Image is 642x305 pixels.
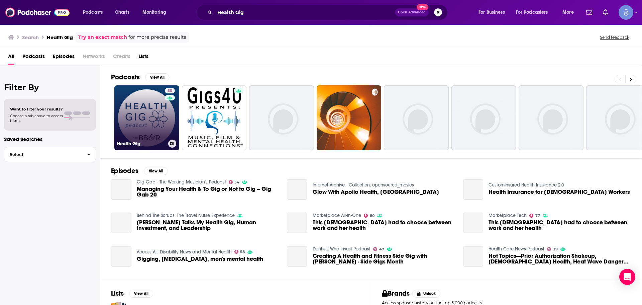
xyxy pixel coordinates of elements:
span: Credits [113,51,130,65]
a: Gigging, stuttering, men's mental health [137,256,263,262]
button: Open AdvancedNew [395,8,429,16]
a: Creating A Health and Fitness Side Gig with Dr. Chita Davda - Side Gigs Month [313,253,455,264]
a: CustomInsured Health Insurance 2.0 [489,182,564,188]
button: open menu [512,7,558,18]
span: Logged in as Spiral5-G1 [619,5,633,20]
div: Search podcasts, credits, & more... [203,5,454,20]
a: Internet Archive - Collection: opensource_movies [313,182,414,188]
p: Saved Searches [4,136,96,142]
a: This gig worker had to choose between work and her health [489,220,631,231]
a: Try an exact match [78,33,127,41]
a: 47 [373,247,384,251]
a: PodcastsView All [111,73,169,81]
button: open menu [138,7,175,18]
a: This gig worker had to choose between work and her health [313,220,455,231]
h3: Health Gig [47,34,73,41]
a: Chad Wright Talks My Health Gig, Human Investment, and Leadership [137,220,279,231]
a: Gigging, stuttering, men's mental health [111,246,131,266]
span: 58 [240,250,245,253]
a: Hot Topics—Prior Authorization Shakeup, Gig Worker Health, Heat Wave Dangers & Whole Milk Wins [489,253,631,264]
a: 58 [234,250,245,254]
span: 77 [535,214,540,217]
span: Select [4,152,82,157]
a: 54 [229,180,240,184]
a: Health Insurance for Gig Workers [463,179,484,200]
a: Behind The Scrubs: The Travel Nurse Experience [137,213,235,218]
h2: Lists [111,289,124,298]
span: for more precise results [128,33,186,41]
button: Send feedback [598,34,631,40]
a: Health Insurance for Gig Workers [489,189,630,195]
a: Podcasts [22,51,45,65]
button: open menu [558,7,582,18]
a: Glow With Apollo Health, Gig Harbor [313,189,439,195]
a: Managing Your Health & To Gig or Not to Gig – Gig Gab 20 [111,179,131,200]
button: View All [129,290,153,298]
a: This gig worker had to choose between work and her health [287,213,307,233]
h2: Episodes [111,167,138,175]
span: Choose a tab above to access filters. [10,113,63,123]
button: View All [144,167,168,175]
button: Unlock [412,290,441,298]
h2: Filter By [4,82,96,92]
a: Marketplace Tech [489,213,527,218]
span: New [417,4,429,10]
a: Dentists Who Invest Podcast [313,246,370,252]
h3: Health Gig [117,141,166,147]
span: Glow With Apollo Health, [GEOGRAPHIC_DATA] [313,189,439,195]
a: Charts [111,7,133,18]
span: Want to filter your results? [10,107,63,111]
a: 80 [364,214,374,218]
input: Search podcasts, credits, & more... [215,7,395,18]
a: This gig worker had to choose between work and her health [463,213,484,233]
a: Chad Wright Talks My Health Gig, Human Investment, and Leadership [111,213,131,233]
img: User Profile [619,5,633,20]
span: 54 [234,181,239,184]
span: This [DEMOGRAPHIC_DATA] had to choose between work and her health [313,220,455,231]
button: Select [4,147,96,162]
span: Monitoring [142,8,166,17]
span: More [562,8,574,17]
a: Podchaser - Follow, Share and Rate Podcasts [5,6,70,19]
a: Glow With Apollo Health, Gig Harbor [287,179,307,200]
span: 30 [168,88,172,94]
button: open menu [78,7,111,18]
span: For Podcasters [516,8,548,17]
span: Networks [83,51,105,65]
span: Health Insurance for [DEMOGRAPHIC_DATA] Workers [489,189,630,195]
a: ListsView All [111,289,153,298]
a: 30 [165,88,175,93]
span: Gigging, [MEDICAL_DATA], men's mental health [137,256,263,262]
h2: Brands [382,289,410,298]
a: Episodes [53,51,75,65]
a: Creating A Health and Fitness Side Gig with Dr. Chita Davda - Side Gigs Month [287,246,307,266]
a: All [8,51,14,65]
span: For Business [478,8,505,17]
span: Podcasts [83,8,103,17]
a: Health Care News Podcast [489,246,544,252]
a: EpisodesView All [111,167,168,175]
a: Show notifications dropdown [600,7,611,18]
a: 77 [529,214,540,218]
span: This [DEMOGRAPHIC_DATA] had to choose between work and her health [489,220,631,231]
button: open menu [474,7,513,18]
a: Gig Gab - The Working Musician's Podcast [137,179,226,185]
span: Creating A Health and Fitness Side Gig with [PERSON_NAME] - Side Gigs Month [313,253,455,264]
a: 30Health Gig [114,85,179,150]
div: Open Intercom Messenger [619,269,635,285]
a: Managing Your Health & To Gig or Not to Gig – Gig Gab 20 [137,186,279,198]
a: Hot Topics—Prior Authorization Shakeup, Gig Worker Health, Heat Wave Dangers & Whole Milk Wins [463,246,484,266]
button: Show profile menu [619,5,633,20]
span: Open Advanced [398,11,426,14]
span: 39 [553,248,558,251]
a: Show notifications dropdown [583,7,595,18]
span: 80 [370,214,374,217]
a: 39 [547,247,558,251]
a: Lists [138,51,148,65]
span: [PERSON_NAME] Talks My Health Gig, Human Investment, and Leadership [137,220,279,231]
h3: Search [22,34,39,41]
h2: Podcasts [111,73,140,81]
